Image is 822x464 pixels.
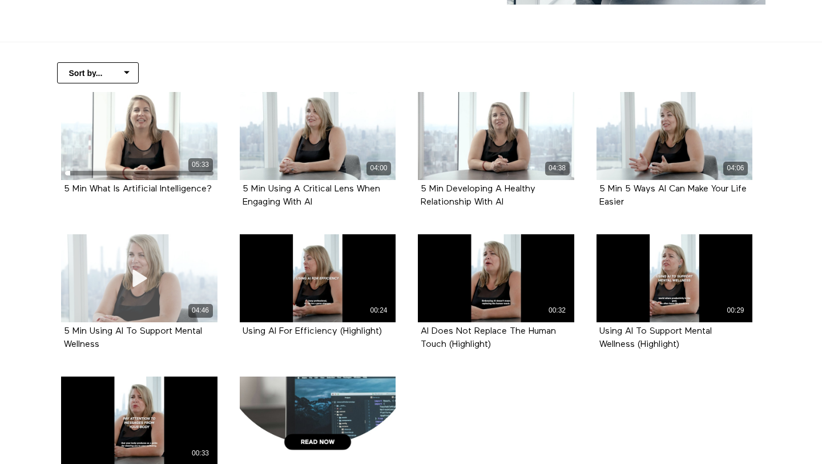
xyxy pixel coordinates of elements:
strong: 5 Min What Is Artificial Intelligence? [64,185,212,194]
div: 04:46 [188,304,213,317]
a: Using AI To Support Mental Wellness (Highlight) 00:29 [597,234,753,322]
a: 5 Min What Is Artificial Intelligence? 05:33 [61,92,217,180]
a: AI Does Not Replace The Human Touch (Highlight) [421,327,556,349]
div: 00:32 [545,304,570,317]
a: 5 Min Developing A Healthy Relationship With AI [421,185,535,206]
div: 00:29 [723,304,748,317]
a: 5 Min Using A Critical Lens When Engaging With AI 04:00 [240,92,396,180]
strong: 5 Min 5 Ways AI Can Make Your Life Easier [599,185,747,207]
strong: 5 Min Using A Critical Lens When Engaging With AI [243,185,380,207]
a: Using AI To Support Mental Wellness (Highlight) [599,327,712,349]
strong: 5 Min Developing A Healthy Relationship With AI [421,185,535,207]
div: 04:00 [366,162,391,175]
a: 5 Min Using AI To Support Mental Wellness 04:46 [61,234,217,322]
a: 5 Min Developing A Healthy Relationship With AI 04:38 [418,92,574,180]
div: 05:33 [188,158,213,171]
div: 04:38 [545,162,570,175]
a: 5 Min What Is Artificial Intelligence? [64,185,212,193]
a: 5 Min Using A Critical Lens When Engaging With AI [243,185,380,206]
strong: AI Does Not Replace The Human Touch (Highlight) [421,327,556,349]
a: 5 Min 5 Ways AI Can Make Your Life Easier 04:06 [597,92,753,180]
div: 00:33 [188,447,213,460]
a: 5 Min 5 Ways AI Can Make Your Life Easier [599,185,747,206]
div: 04:06 [723,162,748,175]
a: AI Does Not Replace The Human Touch (Highlight) 00:32 [418,234,574,322]
strong: Using AI To Support Mental Wellness (Highlight) [599,327,712,349]
strong: 5 Min Using AI To Support Mental Wellness [64,327,202,349]
a: 5 Min Using AI To Support Mental Wellness [64,327,202,349]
